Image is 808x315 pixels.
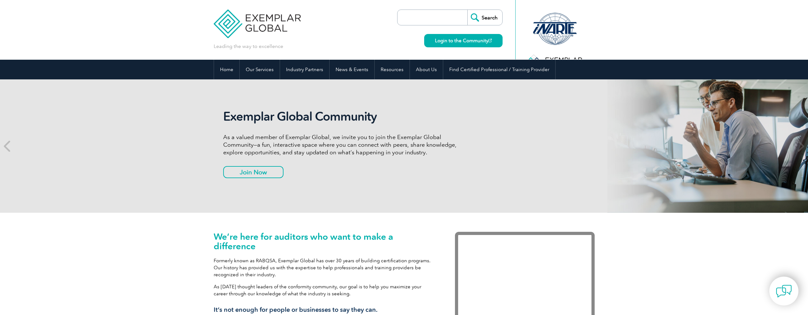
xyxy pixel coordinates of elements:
h2: Exemplar Global Community [223,109,461,124]
h1: We’re here for auditors who want to make a difference [214,232,436,251]
a: Resources [375,60,410,79]
img: open_square.png [488,39,492,42]
p: As [DATE] thought leaders of the conformity community, our goal is to help you maximize your care... [214,283,436,297]
input: Search [467,10,502,25]
a: Industry Partners [280,60,329,79]
a: Our Services [240,60,280,79]
a: Join Now [223,166,284,178]
a: News & Events [330,60,374,79]
a: Home [214,60,239,79]
a: Find Certified Professional / Training Provider [443,60,555,79]
a: Login to the Community [424,34,503,47]
a: About Us [410,60,443,79]
p: As a valued member of Exemplar Global, we invite you to join the Exemplar Global Community—a fun,... [223,133,461,156]
img: contact-chat.png [776,283,792,299]
p: Leading the way to excellence [214,43,283,50]
p: Formerly known as RABQSA, Exemplar Global has over 30 years of building certification programs. O... [214,257,436,278]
